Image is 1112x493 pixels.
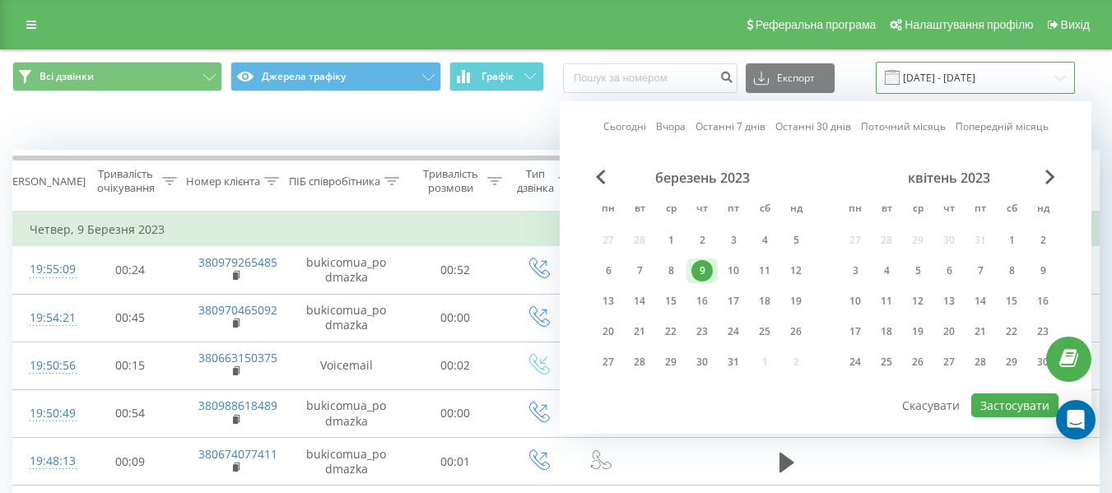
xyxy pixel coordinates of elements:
[1001,291,1022,312] div: 15
[1032,321,1054,342] div: 23
[876,351,897,373] div: 25
[907,260,928,281] div: 5
[876,260,897,281] div: 4
[1027,350,1058,374] div: нд 30 квіт 2023 р.
[30,253,63,286] div: 19:55:09
[965,319,996,344] div: пт 21 квіт 2023 р.
[938,321,960,342] div: 20
[79,389,182,437] td: 00:54
[844,321,866,342] div: 17
[2,174,86,188] div: [PERSON_NAME]
[1001,351,1022,373] div: 29
[907,321,928,342] div: 19
[907,351,928,373] div: 26
[844,291,866,312] div: 10
[596,170,606,184] span: Previous Month
[624,319,655,344] div: вт 21 бер 2023 р.
[938,351,960,373] div: 27
[198,350,277,365] a: 380663150375
[933,289,965,314] div: чт 13 квіт 2023 р.
[996,319,1027,344] div: сб 22 квіт 2023 р.
[593,289,624,314] div: пн 13 бер 2023 р.
[840,170,1058,186] div: квітень 2023
[933,258,965,283] div: чт 6 квіт 2023 р.
[30,445,63,477] div: 19:48:13
[907,291,928,312] div: 12
[844,260,866,281] div: 3
[996,289,1027,314] div: сб 15 квіт 2023 р.
[876,321,897,342] div: 18
[785,291,807,312] div: 19
[691,230,713,251] div: 2
[1027,319,1058,344] div: нд 23 квіт 2023 р.
[902,289,933,314] div: ср 12 квіт 2023 р.
[404,294,507,342] td: 00:00
[93,167,158,195] div: Тривалість очікування
[696,119,765,134] a: Останні 7 днів
[404,389,507,437] td: 00:00
[1027,228,1058,253] div: нд 2 квіт 2023 р.
[1032,291,1054,312] div: 16
[718,350,749,374] div: пт 31 бер 2023 р.
[996,258,1027,283] div: сб 8 квіт 2023 р.
[598,291,619,312] div: 13
[1027,289,1058,314] div: нд 16 квіт 2023 р.
[968,198,993,222] abbr: п’ятниця
[1001,230,1022,251] div: 1
[871,289,902,314] div: вт 11 квіт 2023 р.
[404,246,507,294] td: 00:52
[723,230,744,251] div: 3
[840,258,871,283] div: пн 3 квіт 2023 р.
[938,291,960,312] div: 13
[598,351,619,373] div: 27
[785,321,807,342] div: 26
[749,319,780,344] div: сб 25 бер 2023 р.
[780,228,812,253] div: нд 5 бер 2023 р.
[754,291,775,312] div: 18
[893,393,969,417] button: Скасувати
[404,438,507,486] td: 00:01
[996,350,1027,374] div: сб 29 квіт 2023 р.
[629,351,650,373] div: 28
[723,321,744,342] div: 24
[902,350,933,374] div: ср 26 квіт 2023 р.
[40,70,94,83] span: Всі дзвінки
[658,198,683,222] abbr: середа
[996,228,1027,253] div: сб 1 квіт 2023 р.
[718,228,749,253] div: пт 3 бер 2023 р.
[655,228,686,253] div: ср 1 бер 2023 р.
[749,258,780,283] div: сб 11 бер 2023 р.
[938,260,960,281] div: 6
[449,62,544,91] button: Графік
[956,119,1049,134] a: Попередній місяць
[754,321,775,342] div: 25
[603,119,646,134] a: Сьогодні
[749,289,780,314] div: сб 18 бер 2023 р.
[840,319,871,344] div: пн 17 квіт 2023 р.
[691,321,713,342] div: 23
[723,351,744,373] div: 31
[629,260,650,281] div: 7
[844,351,866,373] div: 24
[691,291,713,312] div: 16
[780,319,812,344] div: нд 26 бер 2023 р.
[686,289,718,314] div: чт 16 бер 2023 р.
[1027,258,1058,283] div: нд 9 квіт 2023 р.
[593,258,624,283] div: пн 6 бер 2023 р.
[933,319,965,344] div: чт 20 квіт 2023 р.
[1045,170,1055,184] span: Next Month
[660,321,682,342] div: 22
[970,260,991,281] div: 7
[718,258,749,283] div: пт 10 бер 2023 р.
[686,258,718,283] div: чт 9 бер 2023 р.
[30,302,63,334] div: 19:54:21
[289,246,404,294] td: bukicomua_podmazka
[752,198,777,222] abbr: субота
[660,230,682,251] div: 1
[1032,351,1054,373] div: 30
[999,198,1024,222] abbr: субота
[784,198,808,222] abbr: неділя
[723,291,744,312] div: 17
[902,258,933,283] div: ср 5 квіт 2023 р.
[289,174,380,188] div: ПІБ співробітника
